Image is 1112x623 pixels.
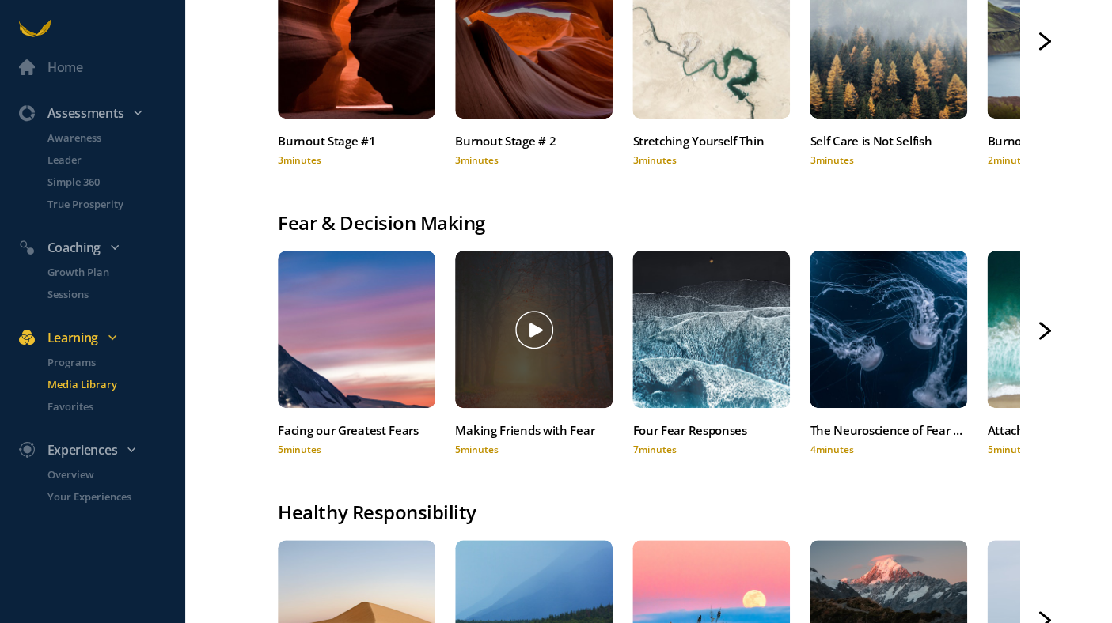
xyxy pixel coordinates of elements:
a: Leader [28,152,185,168]
a: Media Library [28,376,185,392]
p: Programs [47,354,182,370]
p: Simple 360 [47,174,182,190]
a: Simple 360 [28,174,185,190]
div: The Neuroscience of Fear and Decision Making [810,420,967,440]
p: True Prosperity [47,196,182,212]
div: Healthy Responsibility [278,497,1019,527]
div: Experiences [9,440,192,460]
div: Coaching [9,237,192,258]
p: Media Library [47,376,182,392]
p: Sessions [47,286,182,302]
div: Four Fear Responses [632,420,790,440]
div: Burnout Stage #1 [278,130,435,151]
div: 3 minutes [278,153,435,167]
a: True Prosperity [28,196,185,212]
a: Sessions [28,286,185,302]
a: Favorites [28,398,185,414]
a: Your Experiences [28,489,185,504]
a: Programs [28,354,185,370]
div: 7 minutes [632,443,790,456]
p: Favorites [47,398,182,414]
div: Fear & Decision Making [278,208,1019,238]
div: 5 minutes [455,443,613,456]
div: 4 minutes [810,443,967,456]
p: Overview [47,466,182,482]
a: Overview [28,466,185,482]
div: Home [47,57,83,77]
div: Making Friends with Fear [455,420,613,440]
p: Your Experiences [47,489,182,504]
div: 5 minutes [278,443,435,456]
a: Awareness [28,130,185,145]
div: Stretching Yourself Thin [632,130,790,151]
div: Assessments [9,103,192,123]
div: 3 minutes [810,153,967,167]
p: Growth Plan [47,264,182,280]
div: 3 minutes [455,153,613,167]
a: Growth Plan [28,264,185,280]
div: Burnout Stage # 2 [455,130,613,151]
div: Learning [9,327,192,348]
p: Leader [47,152,182,168]
div: Self Care is Not Selfish [810,130,967,151]
div: Facing our Greatest Fears [278,420,435,440]
p: Awareness [47,130,182,145]
div: 3 minutes [632,153,790,167]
